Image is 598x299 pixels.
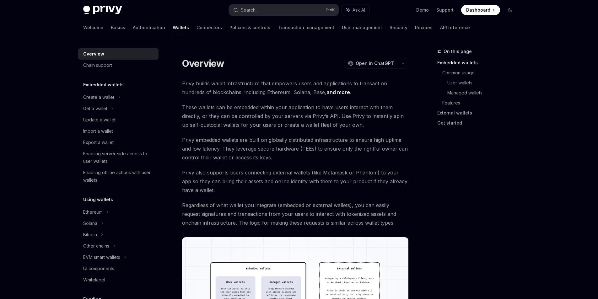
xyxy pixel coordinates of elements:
[437,108,520,118] a: External wallets
[353,7,365,13] span: Ask AI
[437,58,520,68] a: Embedded wallets
[83,196,113,203] h5: Using wallets
[416,7,429,13] a: Demo
[461,5,500,15] a: Dashboard
[442,98,520,108] a: Features
[83,150,155,165] div: Enabling server-side access to user wallets
[83,231,97,238] div: Bitcoin
[83,127,113,135] div: Import a wallet
[83,93,114,101] div: Create a wallet
[83,169,155,184] div: Enabling offline actions with user wallets
[229,20,270,35] a: Policies & controls
[415,20,433,35] a: Recipes
[229,4,339,16] button: Search...CtrlK
[78,263,159,274] a: UI components
[83,20,103,35] a: Welcome
[241,6,258,14] div: Search...
[197,20,222,35] a: Connectors
[466,7,490,13] span: Dashboard
[440,20,470,35] a: API reference
[83,116,116,124] div: Update a wallet
[342,4,369,16] button: Ask AI
[78,148,159,167] a: Enabling server-side access to user wallets
[437,118,520,128] a: Get started
[326,8,335,13] span: Ctrl K
[505,5,515,15] button: Toggle dark mode
[78,167,159,186] a: Enabling offline actions with user wallets
[342,20,382,35] a: User management
[182,168,408,195] span: Privy also supports users connecting external wallets (like Metamask or Phantom) to your app so t...
[83,61,112,69] div: Chain support
[182,58,224,69] h1: Overview
[173,20,189,35] a: Wallets
[83,265,114,272] div: UI components
[78,114,159,125] a: Update a wallet
[442,68,520,78] a: Common usage
[182,103,408,129] span: These wallets can be embedded within your application to have users interact with them directly, ...
[278,20,334,35] a: Transaction management
[78,125,159,137] a: Import a wallet
[78,274,159,286] a: Whitelabel
[356,60,394,67] span: Open in ChatGPT
[83,254,120,261] div: EVM smart wallets
[182,136,408,162] span: Privy embedded wallets are built on globally distributed infrastructure to ensure high uptime and...
[83,6,122,14] img: dark logo
[83,220,97,227] div: Solana
[83,242,109,250] div: Other chains
[83,81,124,88] h5: Embedded wallets
[390,20,407,35] a: Security
[436,7,454,13] a: Support
[78,48,159,60] a: Overview
[78,60,159,71] a: Chain support
[78,137,159,148] a: Export a wallet
[447,88,520,98] a: Managed wallets
[83,208,103,216] div: Ethereum
[111,20,125,35] a: Basics
[133,20,165,35] a: Authentication
[444,48,472,55] span: On this page
[182,79,408,97] span: Privy builds wallet infrastructure that empowers users and applications to transact on hundreds o...
[182,201,408,227] span: Regardless of what wallet you integrate (embedded or external wallets), you can easily request si...
[83,139,114,146] div: Export a wallet
[83,105,107,112] div: Get a wallet
[83,50,104,58] div: Overview
[344,58,398,69] button: Open in ChatGPT
[326,89,350,96] a: and more
[447,78,520,88] a: User wallets
[83,276,105,284] div: Whitelabel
